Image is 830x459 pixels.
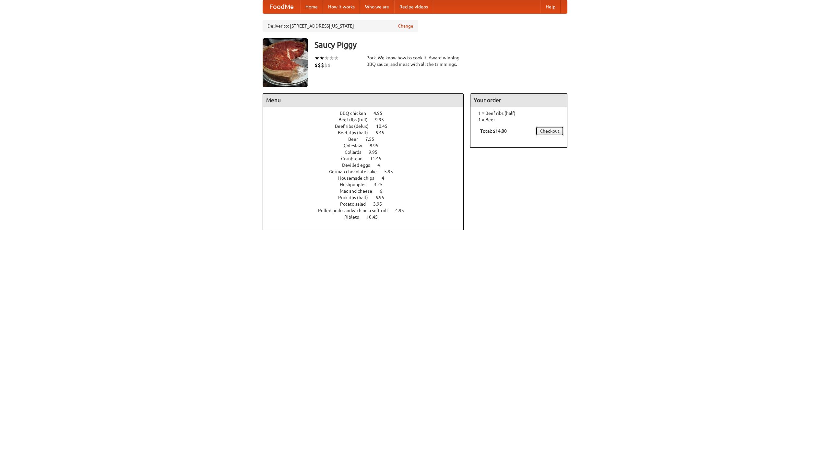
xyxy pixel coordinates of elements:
span: Mac and cheese [340,188,379,194]
a: Potato salad 3.95 [340,201,394,207]
li: ★ [319,54,324,62]
li: $ [314,62,318,69]
span: Collards [345,150,368,155]
span: 7.55 [365,137,381,142]
span: 6.95 [375,195,391,200]
span: 5.95 [384,169,399,174]
span: Beer [348,137,364,142]
span: 9.95 [375,117,390,122]
h4: Menu [263,94,463,107]
a: BBQ chicken 4.95 [340,111,394,116]
a: Pulled pork sandwich on a soft roll 4.95 [318,208,416,213]
span: 6.45 [375,130,391,135]
span: Hushpuppies [340,182,373,187]
span: BBQ chicken [340,111,373,116]
a: Riblets 10.45 [344,214,390,220]
li: $ [318,62,321,69]
h3: Saucy Piggy [314,38,567,51]
li: ★ [324,54,329,62]
span: 9.95 [369,150,384,155]
span: 6 [380,188,389,194]
span: Pulled pork sandwich on a soft roll [318,208,394,213]
a: Cornbread 11.45 [341,156,393,161]
img: angular.jpg [263,38,308,87]
h4: Your order [470,94,567,107]
span: 4 [377,163,386,168]
li: $ [321,62,324,69]
a: Home [300,0,323,13]
a: Devilled eggs 4 [342,163,392,168]
li: ★ [334,54,339,62]
li: $ [324,62,327,69]
a: Help [540,0,561,13]
span: Riblets [344,214,365,220]
a: Who we are [360,0,394,13]
a: Pork ribs (half) 6.95 [338,195,396,200]
span: Pork ribs (half) [338,195,374,200]
span: 3.25 [374,182,389,187]
span: German chocolate cake [329,169,383,174]
span: 3.95 [373,201,388,207]
span: 11.45 [370,156,388,161]
span: Devilled eggs [342,163,376,168]
li: ★ [329,54,334,62]
a: Hushpuppies 3.25 [340,182,395,187]
span: Coleslaw [344,143,369,148]
span: 8.95 [370,143,385,148]
a: FoodMe [263,0,300,13]
a: Beef ribs (delux) 10.45 [335,124,399,129]
span: Beef ribs (half) [338,130,374,135]
b: Total: $14.00 [480,128,507,134]
a: Coleslaw 8.95 [344,143,390,148]
li: 1 × Beef ribs (half) [474,110,564,116]
a: Housemade chips 4 [338,175,396,181]
a: Beef ribs (full) 9.95 [338,117,396,122]
span: Potato salad [340,201,372,207]
a: Beer 7.55 [348,137,386,142]
li: $ [327,62,331,69]
a: How it works [323,0,360,13]
a: Recipe videos [394,0,433,13]
span: 10.45 [366,214,384,220]
div: Deliver to: [STREET_ADDRESS][US_STATE] [263,20,418,32]
span: Housemade chips [338,175,381,181]
span: Beef ribs (delux) [335,124,375,129]
a: Change [398,23,413,29]
span: 10.45 [376,124,394,129]
span: Cornbread [341,156,369,161]
span: 4.95 [373,111,389,116]
a: Checkout [536,126,564,136]
a: German chocolate cake 5.95 [329,169,405,174]
a: Collards 9.95 [345,150,389,155]
span: 4 [382,175,391,181]
li: 1 × Beer [474,116,564,123]
div: Pork. We know how to cook it. Award-winning BBQ sauce, and meat with all the trimmings. [366,54,464,67]
span: 4.95 [395,208,410,213]
span: Beef ribs (full) [338,117,374,122]
a: Beef ribs (half) 6.45 [338,130,396,135]
a: Mac and cheese 6 [340,188,394,194]
li: ★ [314,54,319,62]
